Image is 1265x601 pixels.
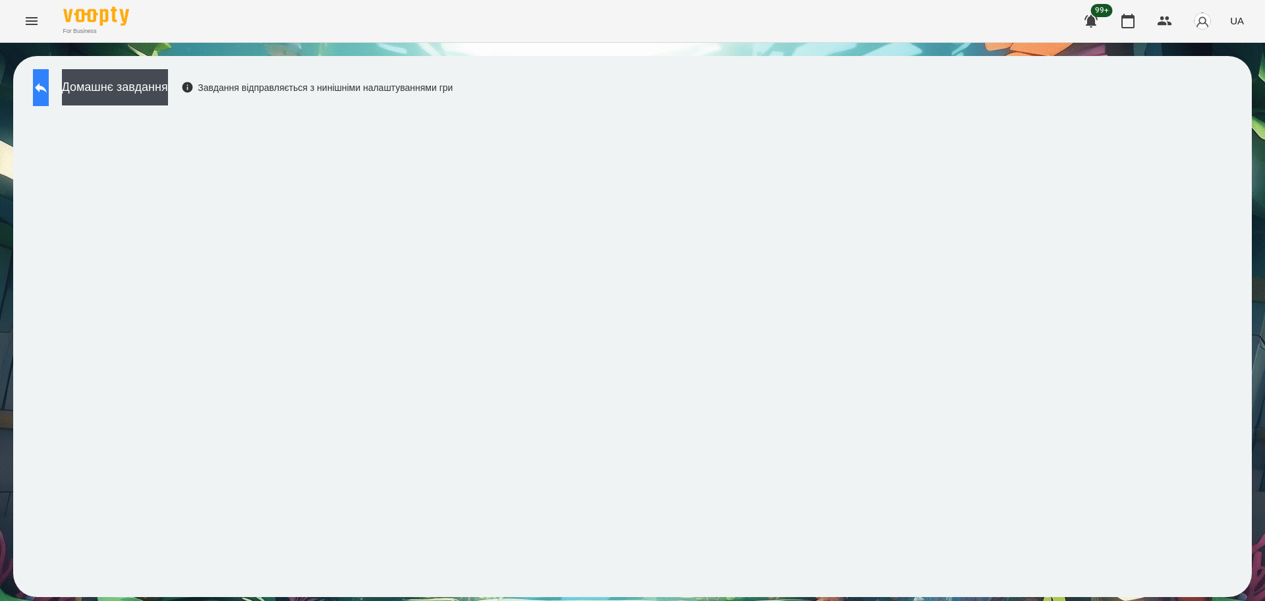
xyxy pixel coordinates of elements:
[181,81,453,94] div: Завдання відправляється з нинішніми налаштуваннями гри
[63,7,129,26] img: Voopty Logo
[1193,12,1212,30] img: avatar_s.png
[1225,9,1249,33] button: UA
[1230,14,1244,28] span: UA
[16,5,47,37] button: Menu
[62,69,168,105] button: Домашнє завдання
[1091,4,1113,17] span: 99+
[63,27,129,36] span: For Business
